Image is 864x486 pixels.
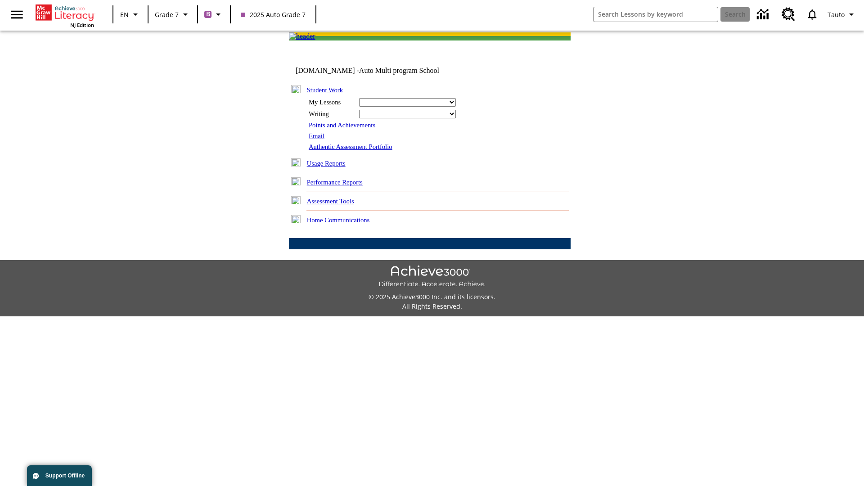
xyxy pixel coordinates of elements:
[291,85,301,93] img: minus.gif
[309,143,392,150] a: Authentic Assessment Portfolio
[155,10,179,19] span: Grade 7
[120,10,129,19] span: EN
[289,32,315,40] img: header
[4,1,30,28] button: Open side menu
[309,99,354,106] div: My Lessons
[291,196,301,204] img: plus.gif
[307,160,346,167] a: Usage Reports
[307,216,370,224] a: Home Communications
[201,6,227,22] button: Boost Class color is purple. Change class color
[70,22,94,28] span: NJ Edition
[307,86,343,94] a: Student Work
[359,67,439,74] nobr: Auto Multi program School
[291,177,301,185] img: plus.gif
[776,2,801,27] a: Resource Center, Will open in new tab
[291,215,301,223] img: plus.gif
[116,6,145,22] button: Language: EN, Select a language
[824,6,860,22] button: Profile/Settings
[594,7,718,22] input: search field
[307,179,363,186] a: Performance Reports
[241,10,306,19] span: 2025 Auto Grade 7
[36,3,94,28] div: Home
[291,158,301,166] img: plus.gif
[828,10,845,19] span: Tauto
[307,198,354,205] a: Assessment Tools
[378,265,486,288] img: Achieve3000 Differentiate Accelerate Achieve
[751,2,776,27] a: Data Center
[309,132,324,139] a: Email
[151,6,194,22] button: Grade: Grade 7, Select a grade
[801,3,824,26] a: Notifications
[296,67,461,75] td: [DOMAIN_NAME] -
[309,121,375,129] a: Points and Achievements
[45,472,85,479] span: Support Offline
[27,465,92,486] button: Support Offline
[309,110,354,118] div: Writing
[206,9,210,20] span: B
